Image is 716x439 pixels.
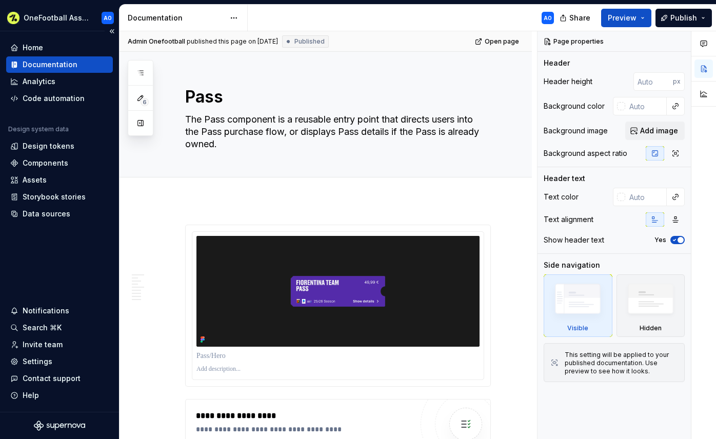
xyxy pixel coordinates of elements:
button: OneFootball AssistAO [2,7,117,29]
button: Collapse sidebar [105,24,119,38]
div: Search ⌘K [23,323,62,333]
div: Background aspect ratio [544,148,627,158]
a: Code automation [6,90,113,107]
div: Invite team [23,340,63,350]
input: Auto [625,97,667,115]
a: Storybook stories [6,189,113,205]
div: Side navigation [544,260,600,270]
div: Header height [544,76,592,87]
span: Preview [608,13,637,23]
div: Design system data [8,125,69,133]
div: OneFootball Assist [24,13,89,23]
a: Assets [6,172,113,188]
button: Add image [625,122,685,140]
button: Share [554,9,597,27]
label: Yes [654,236,666,244]
a: Invite team [6,336,113,353]
span: Add image [640,126,678,136]
div: published this page on [DATE] [187,37,278,46]
div: Text alignment [544,214,593,225]
textarea: The Pass component is a reusable entry point that directs users into the Pass purchase flow, or d... [183,111,489,152]
a: Open page [472,34,524,49]
input: Auto [633,72,673,91]
p: px [673,77,681,86]
span: Publish [670,13,697,23]
span: Open page [485,37,519,46]
svg: Supernova Logo [34,421,85,431]
div: Show header text [544,235,604,245]
div: Visible [544,274,612,337]
span: Admin Onefootball [128,37,185,46]
div: Header [544,58,570,68]
div: Data sources [23,209,70,219]
span: Share [569,13,590,23]
img: 5b3d255f-93b1-499e-8f2d-e7a8db574ed5.png [7,12,19,24]
button: Search ⌘K [6,320,113,336]
button: Notifications [6,303,113,319]
div: This setting will be applied to your published documentation. Use preview to see how it looks. [565,351,678,375]
button: Publish [655,9,712,27]
a: Components [6,155,113,171]
a: Home [6,39,113,56]
a: Data sources [6,206,113,222]
div: Storybook stories [23,192,86,202]
div: Home [23,43,43,53]
div: Contact support [23,373,81,384]
div: Analytics [23,76,55,87]
div: Background image [544,126,608,136]
button: Contact support [6,370,113,387]
a: Analytics [6,73,113,90]
div: Documentation [23,59,77,70]
a: Documentation [6,56,113,73]
div: Documentation [128,13,225,23]
div: Notifications [23,306,69,316]
div: Visible [567,324,588,332]
textarea: Pass [183,85,489,109]
div: Background color [544,101,605,111]
a: Design tokens [6,138,113,154]
button: Help [6,387,113,404]
div: Assets [23,175,47,185]
div: AO [544,14,552,22]
div: Hidden [640,324,662,332]
span: 6 [141,98,149,106]
span: Published [294,37,325,46]
div: Design tokens [23,141,74,151]
div: AO [104,14,112,22]
div: Hidden [616,274,685,337]
div: Header text [544,173,585,184]
div: Settings [23,356,52,367]
button: Preview [601,9,651,27]
div: Help [23,390,39,401]
div: Components [23,158,68,168]
div: Text color [544,192,579,202]
a: Settings [6,353,113,370]
div: Code automation [23,93,85,104]
input: Auto [625,188,667,206]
